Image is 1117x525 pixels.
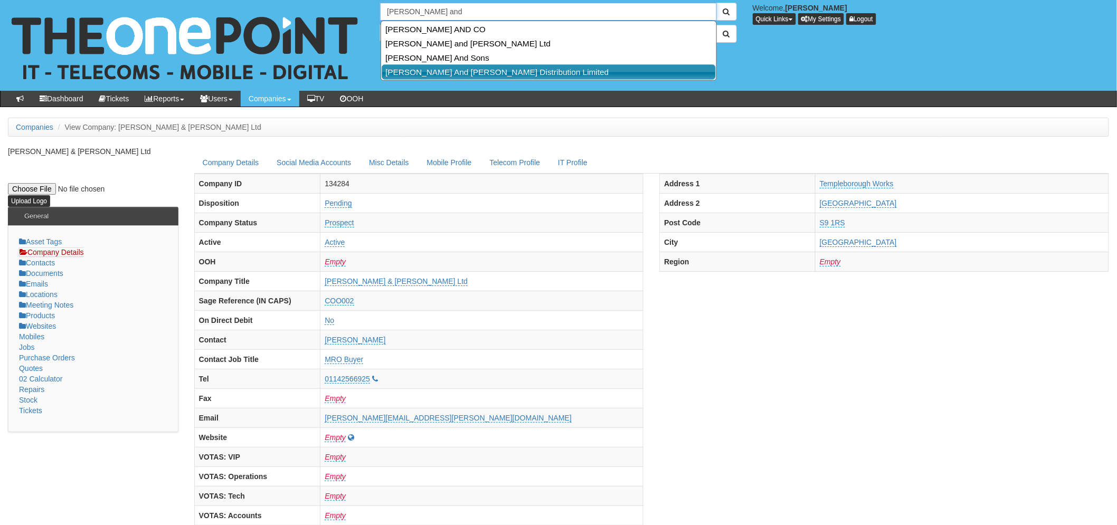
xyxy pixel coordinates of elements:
[194,272,320,291] th: Company Title
[798,13,845,25] a: My Settings
[19,343,35,351] a: Jobs
[325,492,346,501] a: Empty
[660,252,816,272] th: Region
[19,364,43,373] a: Quotes
[19,354,75,362] a: Purchase Orders
[19,301,73,309] a: Meeting Notes
[299,91,333,107] a: TV
[194,213,320,233] th: Company Status
[194,486,320,506] th: VOTAS: Tech
[660,233,816,252] th: City
[194,389,320,408] th: Fax
[19,332,44,341] a: Mobiles
[382,36,715,51] a: [PERSON_NAME] and [PERSON_NAME] Ltd
[325,375,370,384] a: 01142566925
[481,151,548,174] a: Telecom Profile
[19,247,84,257] a: Company Details
[19,385,44,394] a: Repairs
[91,91,137,107] a: Tickets
[325,472,346,481] a: Empty
[19,311,55,320] a: Products
[846,13,876,25] a: Logout
[8,195,50,207] input: Upload Logo
[325,336,385,345] a: [PERSON_NAME]
[419,151,480,174] a: Mobile Profile
[19,280,48,288] a: Emails
[660,213,816,233] th: Post Code
[19,290,58,299] a: Locations
[325,394,346,403] a: Empty
[194,369,320,389] th: Tel
[19,237,62,246] a: Asset Tags
[19,259,55,267] a: Contacts
[32,91,91,107] a: Dashboard
[745,3,1117,25] div: Welcome,
[361,151,417,174] a: Misc Details
[19,375,63,383] a: 02 Calculator
[194,291,320,311] th: Sage Reference (IN CAPS)
[820,179,894,188] a: Templeborough Works
[19,396,37,404] a: Stock
[753,13,796,25] button: Quick Links
[55,122,261,132] li: View Company: [PERSON_NAME] & [PERSON_NAME] Ltd
[660,174,816,194] th: Address 1
[380,3,716,21] input: Search Companies
[194,233,320,252] th: Active
[268,151,359,174] a: Social Media Accounts
[660,194,816,213] th: Address 2
[194,174,320,194] th: Company ID
[19,322,56,330] a: Websites
[820,257,841,266] a: Empty
[325,218,354,227] a: Prospect
[820,199,897,208] a: [GEOGRAPHIC_DATA]
[325,297,354,306] a: COO002
[325,453,346,462] a: Empty
[194,311,320,330] th: On Direct Debit
[382,51,715,65] a: [PERSON_NAME] And Sons
[382,64,716,80] a: [PERSON_NAME] And [PERSON_NAME] Distribution Limited
[194,447,320,467] th: VOTAS: VIP
[785,4,847,12] b: [PERSON_NAME]
[194,252,320,272] th: OOH
[137,91,192,107] a: Reports
[325,316,334,325] a: No
[19,207,54,225] h3: General
[325,511,346,520] a: Empty
[194,467,320,486] th: VOTAS: Operations
[333,91,372,107] a: OOH
[19,406,42,415] a: Tickets
[550,151,596,174] a: IT Profile
[325,355,363,364] a: MRO Buyer
[241,91,299,107] a: Companies
[820,238,897,247] a: [GEOGRAPHIC_DATA]
[325,433,346,442] a: Empty
[325,238,345,247] a: Active
[325,199,352,208] a: Pending
[325,257,346,266] a: Empty
[325,414,572,423] a: [PERSON_NAME][EMAIL_ADDRESS][PERSON_NAME][DOMAIN_NAME]
[194,350,320,369] th: Contact Job Title
[320,174,643,194] td: 134284
[192,91,241,107] a: Users
[8,146,178,157] p: [PERSON_NAME] & [PERSON_NAME] Ltd
[19,269,63,278] a: Documents
[16,123,53,131] a: Companies
[194,408,320,428] th: Email
[194,428,320,447] th: Website
[820,218,845,227] a: S9 1RS
[194,194,320,213] th: Disposition
[325,277,468,286] a: [PERSON_NAME] & [PERSON_NAME] Ltd
[382,22,715,36] a: [PERSON_NAME] AND CO
[194,330,320,350] th: Contact
[194,151,268,174] a: Company Details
